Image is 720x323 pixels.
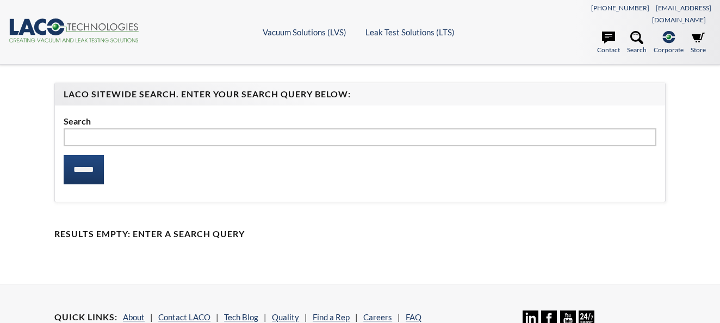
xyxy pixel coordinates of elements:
a: Contact [597,31,620,55]
a: Vacuum Solutions (LVS) [263,27,346,37]
h4: Quick Links [54,312,117,323]
a: [PHONE_NUMBER] [591,4,649,12]
a: Find a Rep [313,312,350,322]
label: Search [64,114,656,128]
a: FAQ [406,312,421,322]
a: Search [627,31,647,55]
a: Store [691,31,706,55]
a: Tech Blog [224,312,258,322]
span: Corporate [654,45,684,55]
a: [EMAIL_ADDRESS][DOMAIN_NAME] [652,4,711,24]
a: Contact LACO [158,312,210,322]
a: Quality [272,312,299,322]
h4: Results Empty: Enter a Search Query [54,228,666,240]
a: About [123,312,145,322]
h4: LACO Sitewide Search. Enter your Search Query Below: [64,89,656,100]
a: Careers [363,312,392,322]
a: Leak Test Solutions (LTS) [365,27,455,37]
